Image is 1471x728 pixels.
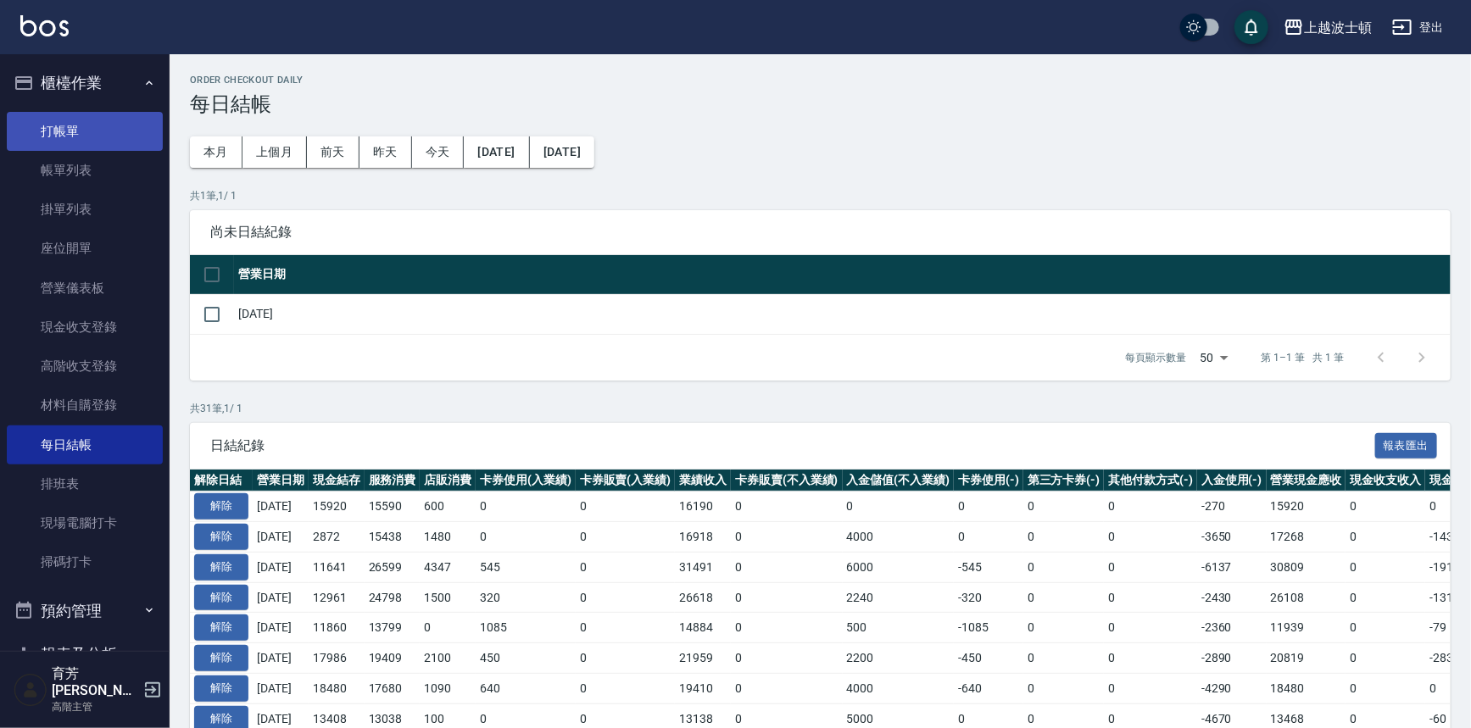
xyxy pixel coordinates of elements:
th: 現金結存 [309,470,365,492]
p: 第 1–1 筆 共 1 筆 [1262,350,1344,365]
td: 0 [731,613,843,643]
span: 日結紀錄 [210,437,1375,454]
td: 26618 [675,582,731,613]
td: 0 [576,643,676,674]
a: 帳單列表 [7,151,163,190]
h5: 育芳[PERSON_NAME] [52,665,138,699]
button: 解除 [194,645,248,671]
td: [DATE] [253,613,309,643]
td: -450 [954,643,1023,674]
td: 14884 [675,613,731,643]
td: 640 [476,673,576,703]
td: 0 [1023,673,1105,703]
td: 0 [1023,552,1105,582]
td: 11641 [309,552,365,582]
a: 座位開單 [7,229,163,268]
a: 高階收支登錄 [7,347,163,386]
button: 今天 [412,136,465,168]
td: 18480 [1267,673,1346,703]
td: 320 [476,582,576,613]
td: [DATE] [253,492,309,522]
td: 0 [731,522,843,553]
button: [DATE] [530,136,594,168]
a: 每日結帳 [7,425,163,464]
td: -640 [954,673,1023,703]
p: 共 1 筆, 1 / 1 [190,188,1451,203]
td: 19410 [675,673,731,703]
td: 4347 [420,552,476,582]
td: 0 [576,613,676,643]
td: 24798 [365,582,421,613]
td: 0 [1346,673,1425,703]
td: 545 [476,552,576,582]
td: 6000 [843,552,955,582]
td: 0 [1104,522,1197,553]
button: 解除 [194,585,248,611]
td: 0 [576,552,676,582]
button: 解除 [194,614,248,641]
button: save [1234,10,1268,44]
td: 500 [843,613,955,643]
td: [DATE] [234,294,1451,334]
a: 掃碼打卡 [7,542,163,581]
td: 0 [731,492,843,522]
td: [DATE] [253,552,309,582]
img: Person [14,673,47,707]
td: 0 [1023,643,1105,674]
a: 營業儀表板 [7,269,163,308]
td: 0 [1023,522,1105,553]
td: -6137 [1197,552,1267,582]
td: 0 [731,552,843,582]
td: 2100 [420,643,476,674]
a: 掛單列表 [7,190,163,229]
td: [DATE] [253,522,309,553]
td: 11939 [1267,613,1346,643]
td: 12961 [309,582,365,613]
td: 11860 [309,613,365,643]
td: 1090 [420,673,476,703]
td: 1480 [420,522,476,553]
td: 15438 [365,522,421,553]
td: 15590 [365,492,421,522]
td: 17268 [1267,522,1346,553]
td: 15920 [309,492,365,522]
td: 0 [1346,613,1425,643]
td: 0 [843,492,955,522]
td: 0 [1104,643,1197,674]
button: 登出 [1385,12,1451,43]
td: 0 [1104,552,1197,582]
td: 2872 [309,522,365,553]
td: 0 [1104,613,1197,643]
button: 預約管理 [7,589,163,633]
div: 上越波士頓 [1304,17,1372,38]
td: 0 [954,522,1023,553]
td: -1085 [954,613,1023,643]
td: 0 [1104,673,1197,703]
td: 26599 [365,552,421,582]
td: 0 [731,643,843,674]
td: 16918 [675,522,731,553]
td: 20819 [1267,643,1346,674]
td: 0 [1023,492,1105,522]
button: 本月 [190,136,242,168]
th: 營業日期 [253,470,309,492]
td: 2200 [843,643,955,674]
td: 0 [1023,582,1105,613]
td: -270 [1197,492,1267,522]
td: 0 [576,673,676,703]
td: 0 [1023,613,1105,643]
button: 上越波士頓 [1277,10,1379,45]
td: 0 [731,582,843,613]
td: 0 [476,492,576,522]
td: 0 [420,613,476,643]
a: 報表匯出 [1375,436,1438,453]
td: 31491 [675,552,731,582]
a: 現場電腦打卡 [7,503,163,542]
th: 現金收支收入 [1346,470,1425,492]
div: 50 [1194,335,1234,381]
td: 16190 [675,492,731,522]
td: 600 [420,492,476,522]
th: 營業日期 [234,255,1451,295]
button: 上個月 [242,136,307,168]
td: 4000 [843,673,955,703]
